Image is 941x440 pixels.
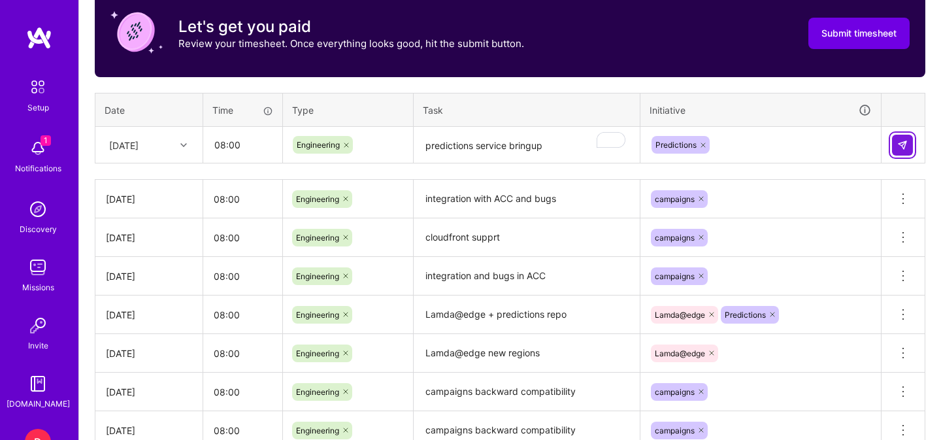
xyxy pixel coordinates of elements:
div: Discovery [20,222,57,236]
i: icon Chevron [180,142,187,148]
img: coin [110,6,163,58]
div: Initiative [650,103,872,118]
span: campaigns [655,194,695,204]
div: [DATE] [106,385,192,399]
input: HH:MM [203,297,282,332]
span: Submit timesheet [821,27,897,40]
span: Engineering [297,140,340,150]
div: [DATE] [106,269,192,283]
img: discovery [25,196,51,222]
textarea: campaigns backward compatibility [415,374,638,410]
div: [DATE] [106,347,192,360]
textarea: integration and bugs in ACC [415,258,638,294]
img: Invite [25,313,51,339]
input: HH:MM [203,259,282,294]
span: 1 [41,135,51,146]
span: campaigns [655,426,695,435]
div: [DOMAIN_NAME] [7,397,70,411]
span: Engineering [296,426,339,435]
img: setup [24,73,52,101]
th: Date [95,93,203,127]
div: Missions [22,280,54,294]
div: [DATE] [106,192,192,206]
img: logo [26,26,52,50]
div: [DATE] [106,308,192,322]
img: Submit [897,140,908,150]
div: [DATE] [106,231,192,245]
span: Lamda@edge [655,310,705,320]
img: bell [25,135,51,161]
span: Engineering [296,233,339,243]
textarea: To enrich screen reader interactions, please activate Accessibility in Grammarly extension settings [415,128,638,163]
th: Type [283,93,414,127]
span: Engineering [296,387,339,397]
textarea: cloudfront supprt [415,220,638,256]
div: null [892,135,914,156]
span: Engineering [296,271,339,281]
span: campaigns [655,387,695,397]
input: HH:MM [204,127,282,162]
textarea: Lamda@edge + predictions repo [415,297,638,333]
img: guide book [25,371,51,397]
input: HH:MM [203,336,282,371]
div: [DATE] [106,424,192,437]
input: HH:MM [203,375,282,409]
input: HH:MM [203,220,282,255]
p: Review your timesheet. Once everything looks good, hit the submit button. [178,37,524,50]
span: Engineering [296,310,339,320]
span: Predictions [655,140,697,150]
span: Engineering [296,194,339,204]
textarea: Lamda@edge new regions [415,335,638,371]
h3: Let's get you paid [178,17,524,37]
th: Task [414,93,640,127]
div: Time [212,103,273,117]
input: HH:MM [203,182,282,216]
button: Submit timesheet [808,18,910,49]
span: campaigns [655,233,695,243]
div: Setup [27,101,49,114]
span: Engineering [296,348,339,358]
div: Invite [28,339,48,352]
span: Predictions [725,310,766,320]
img: teamwork [25,254,51,280]
span: Lamda@edge [655,348,705,358]
div: Notifications [15,161,61,175]
span: campaigns [655,271,695,281]
div: [DATE] [109,138,139,152]
textarea: integration with ACC and bugs [415,181,638,217]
